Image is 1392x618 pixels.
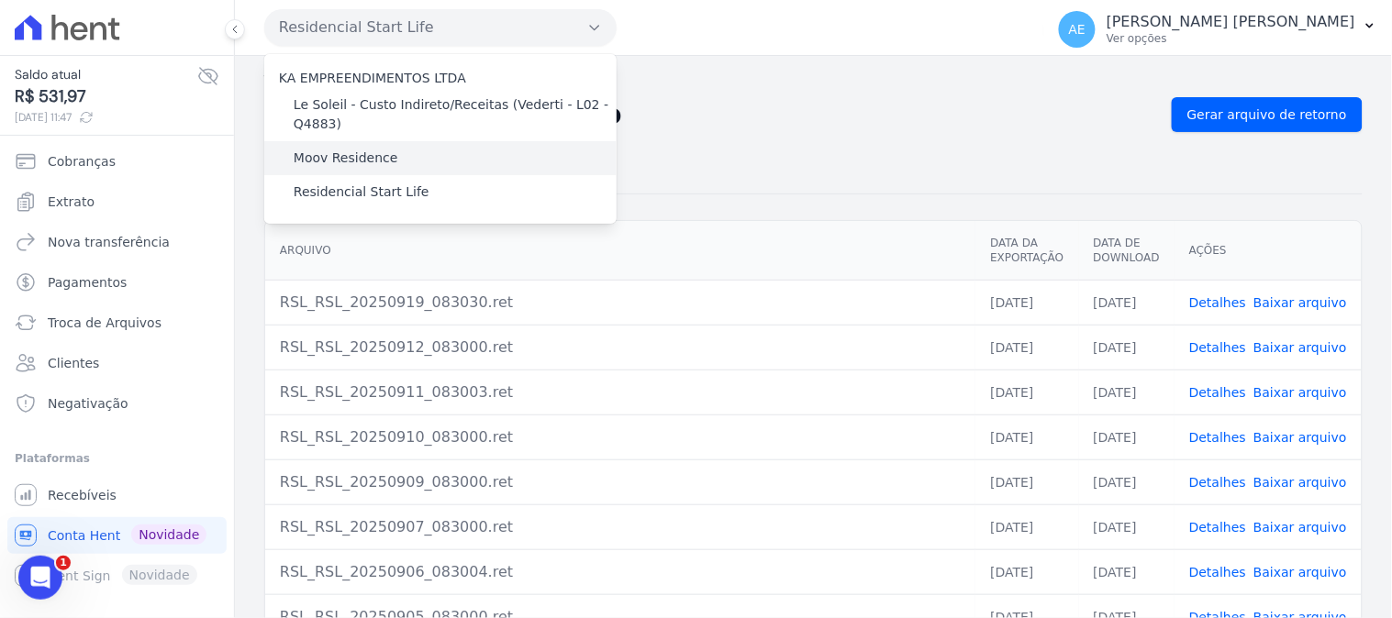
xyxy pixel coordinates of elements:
a: Pagamentos [7,264,227,301]
span: Extrato [48,193,95,211]
div: RSL_RSL_20250912_083000.ret [280,337,961,359]
label: Le Soleil - Custo Indireto/Receitas (Vederti - L02 - Q4883) [294,95,617,134]
a: Extrato [7,183,227,220]
div: RSL_RSL_20250906_083004.ret [280,561,961,583]
a: Baixar arquivo [1253,430,1347,445]
div: Plataformas [15,447,219,469]
nav: Breadcrumb [264,71,1363,90]
nav: Sidebar [15,143,219,594]
button: Residencial Start Life [264,9,617,46]
td: [DATE] [975,459,1078,504]
span: R$ 531,97 [15,84,197,109]
a: Baixar arquivo [1253,475,1347,490]
a: Detalhes [1189,520,1246,535]
div: RSL_RSL_20250909_083000.ret [280,471,961,493]
a: Detalhes [1189,385,1246,400]
span: Recebíveis [48,486,117,504]
div: RSL_RSL_20250907_083000.ret [280,516,961,538]
a: Detalhes [1189,475,1246,490]
div: RSL_RSL_20250919_083030.ret [280,292,961,314]
td: [DATE] [1079,325,1175,370]
th: Data de Download [1079,221,1175,281]
a: Cobranças [7,143,227,180]
td: [DATE] [1079,280,1175,325]
a: Detalhes [1189,430,1246,445]
span: Nova transferência [48,233,170,251]
span: Troca de Arquivos [48,314,161,332]
a: Baixar arquivo [1253,385,1347,400]
td: [DATE] [975,549,1078,594]
span: AE [1069,23,1086,36]
span: Conta Hent [48,526,120,545]
div: RSL_RSL_20250910_083000.ret [280,426,961,448]
a: Troca de Arquivos [7,304,227,341]
td: [DATE] [975,414,1078,459]
td: [DATE] [1079,370,1175,414]
a: Detalhes [1189,565,1246,579]
span: Saldo atual [15,65,197,84]
span: Negativação [48,394,128,413]
a: Baixar arquivo [1253,340,1347,355]
td: [DATE] [975,370,1078,414]
a: Recebíveis [7,477,227,513]
a: Baixar arquivo [1253,295,1347,310]
iframe: Intercom live chat [18,556,62,600]
div: RSL_RSL_20250911_083003.ret [280,381,961,403]
p: [PERSON_NAME] [PERSON_NAME] [1107,13,1355,31]
a: Clientes [7,345,227,381]
span: Gerar arquivo de retorno [1187,105,1347,124]
span: Clientes [48,354,99,372]
td: [DATE] [975,280,1078,325]
p: Ver opções [1107,31,1355,46]
span: Novidade [131,524,206,545]
td: [DATE] [1079,414,1175,459]
h2: Exportações de Retorno [264,102,1157,127]
span: Pagamentos [48,273,127,292]
td: [DATE] [1079,459,1175,504]
a: Detalhes [1189,340,1246,355]
a: Conta Hent Novidade [7,517,227,554]
th: Data da Exportação [975,221,1078,281]
label: Moov Residence [294,149,398,168]
a: Baixar arquivo [1253,520,1347,535]
button: AE [PERSON_NAME] [PERSON_NAME] Ver opções [1044,4,1392,55]
a: Gerar arquivo de retorno [1172,97,1363,132]
span: [DATE] 11:47 [15,109,197,126]
a: Baixar arquivo [1253,565,1347,579]
td: [DATE] [1079,504,1175,549]
a: Detalhes [1189,295,1246,310]
a: Nova transferência [7,224,227,260]
label: Residencial Start Life [294,182,429,202]
th: Ações [1175,221,1362,281]
span: 1 [56,556,71,570]
td: [DATE] [975,504,1078,549]
label: KA EMPREENDIMENTOS LTDA [279,71,466,85]
a: Negativação [7,385,227,422]
td: [DATE] [1079,549,1175,594]
td: [DATE] [975,325,1078,370]
th: Arquivo [265,221,975,281]
span: Cobranças [48,152,116,171]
